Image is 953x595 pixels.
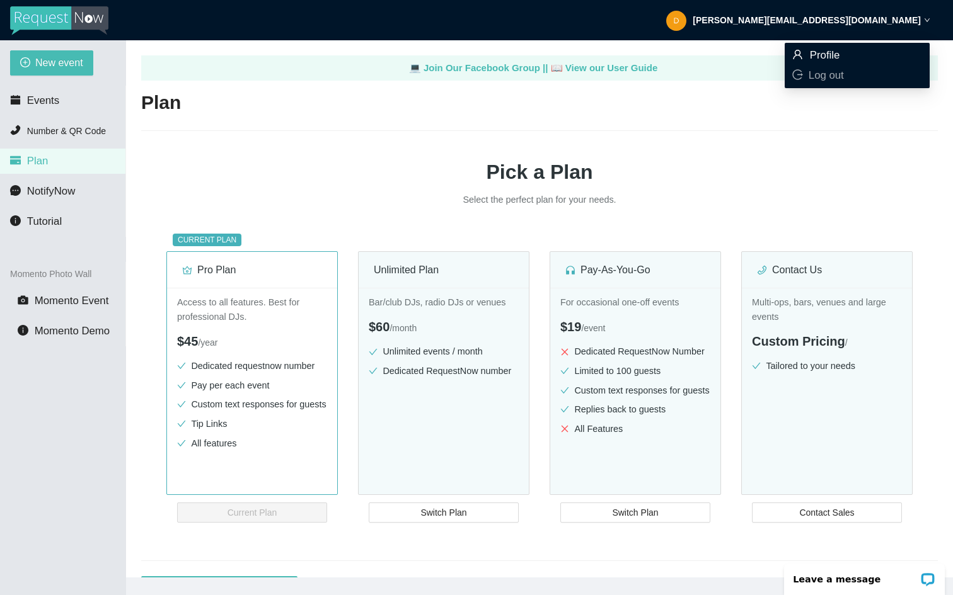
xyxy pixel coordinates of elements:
p: For occasional one-off events [560,295,710,310]
span: info-circle [10,215,21,226]
li: Replies back to guests [560,402,710,417]
span: Contact Sales [799,506,854,519]
span: Tutorial [27,215,62,227]
span: camera [18,295,28,305]
span: Profile [810,49,840,61]
span: Number & QR Code [27,126,106,136]
li: Dedicated RequestNow Number [560,344,710,359]
a: laptop Join Our Facebook Group || [409,62,551,73]
span: crown [182,265,192,275]
div: Unlimited Plan [374,262,514,278]
span: $45 [177,334,198,348]
span: credit-card [10,155,21,166]
span: / event [581,323,605,333]
span: customer-service [565,265,575,275]
span: New event [35,55,83,71]
span: logout [792,69,803,80]
span: phone [757,265,767,275]
li: Custom text responses for guests [177,397,327,412]
button: Contact Sales [752,502,902,523]
span: check [560,386,569,395]
h2: Plan [141,90,938,116]
li: Tailored to your needs [752,359,902,373]
sup: CURRENT PLAN [173,234,241,246]
span: Plan [27,155,49,167]
h1: Pick a Plan [141,156,938,188]
span: check [369,366,378,375]
strong: [PERSON_NAME][EMAIL_ADDRESS][DOMAIN_NAME] [693,15,921,25]
li: Custom text responses for guests [560,383,710,398]
p: Bar/club DJs, radio DJs or venues [369,295,519,310]
a: laptop View our User Guide [551,62,658,73]
iframe: LiveChat chat widget [776,555,953,595]
span: plus-circle [20,57,30,69]
span: Switch Plan [420,506,466,519]
img: RequestNow [10,6,108,35]
span: / month [390,323,417,333]
span: check [752,361,761,370]
span: Log out [809,69,844,81]
span: check [177,381,186,390]
button: Switch Plan [369,502,519,523]
span: calendar [10,94,21,105]
span: message [10,185,21,196]
span: NotifyNow [27,185,75,197]
span: check [177,400,186,409]
span: / [845,337,848,348]
li: Tip Links [177,417,327,431]
span: $60 [369,320,390,334]
p: Select the perfect plan for your needs. [350,193,729,207]
span: check [560,405,569,414]
span: Custom Pricing [752,334,845,348]
button: plus-circleNew event [10,50,93,76]
span: down [924,17,930,23]
button: Switch Plan [560,502,710,523]
span: check [369,348,378,356]
span: laptop [551,62,563,73]
div: Pay-As-You-Go [565,262,705,278]
span: $19 [560,320,581,334]
span: Switch Plan [612,506,658,519]
span: Momento Demo [35,325,110,337]
span: close [560,348,569,356]
li: Unlimited events / month [369,344,519,359]
li: Limited to 100 guests [560,364,710,378]
span: Events [27,94,59,106]
span: check [560,366,569,375]
span: / year [198,337,217,348]
p: Multi-ops, bars, venues and large events [752,295,902,324]
span: check [177,419,186,428]
span: laptop [409,62,421,73]
p: Access to all features. Best for professional DJs. [177,295,327,324]
li: Dedicated RequestNow number [369,364,519,378]
span: phone [10,125,21,135]
span: check [177,439,186,448]
div: Contact Us [757,262,897,278]
span: check [177,361,186,370]
div: Pro Plan [182,262,322,278]
button: Current Plan [177,502,327,523]
span: user [792,49,803,60]
span: close [560,424,569,433]
span: Momento Event [35,295,109,307]
li: Pay per each event [177,378,327,393]
span: info-circle [18,325,28,336]
li: All features [177,436,327,451]
li: Dedicated requestnow number [177,359,327,373]
li: All Features [560,422,710,436]
img: 162d5fe6646d67e59dfd966329eb3ca4 [666,11,686,31]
